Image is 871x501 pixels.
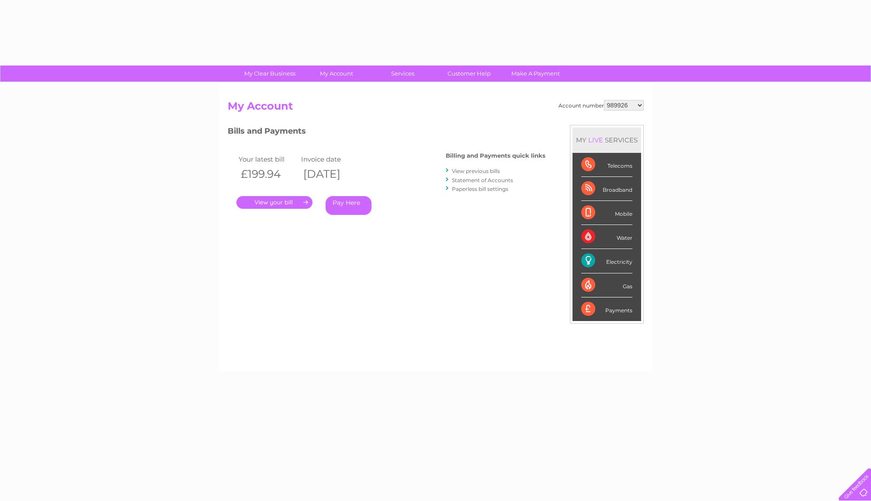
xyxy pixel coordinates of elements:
th: £199.94 [236,165,299,183]
div: Electricity [581,249,632,273]
a: View previous bills [452,168,500,174]
a: Statement of Accounts [452,177,513,183]
div: Gas [581,273,632,297]
h4: Billing and Payments quick links [446,152,545,159]
a: My Account [300,66,372,82]
a: . [236,196,312,209]
a: Make A Payment [500,66,572,82]
div: Water [581,225,632,249]
div: Broadband [581,177,632,201]
a: My Clear Business [234,66,306,82]
h3: Bills and Payments [228,125,545,140]
div: Account number [559,100,644,111]
div: Mobile [581,201,632,225]
td: Your latest bill [236,153,299,165]
div: Telecoms [581,153,632,177]
td: Invoice date [299,153,362,165]
a: Paperless bill settings [452,186,508,192]
div: MY SERVICES [573,128,641,152]
a: Services [367,66,439,82]
h2: My Account [228,100,644,117]
a: Pay Here [326,196,371,215]
th: [DATE] [299,165,362,183]
div: LIVE [586,136,605,144]
div: Payments [581,297,632,321]
a: Customer Help [433,66,505,82]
